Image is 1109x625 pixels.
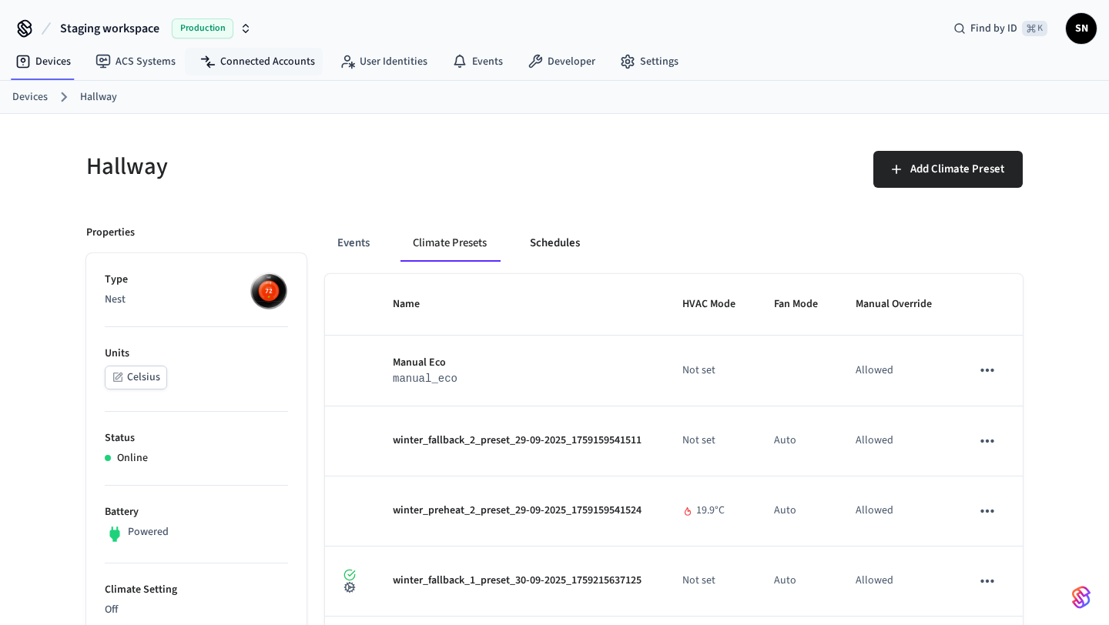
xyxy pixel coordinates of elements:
[172,18,233,38] span: Production
[1072,585,1091,610] img: SeamLogoGradient.69752ec5.svg
[12,89,48,105] a: Devices
[105,602,288,618] p: Off
[837,274,952,336] th: Manual Override
[393,503,645,519] p: winter_preheat_2_preset_29-09-2025_1759159541524
[941,15,1060,42] div: Find by ID⌘ K
[664,336,756,406] td: Not set
[1066,13,1097,44] button: SN
[374,274,664,336] th: Name
[515,48,608,75] a: Developer
[105,292,288,308] p: Nest
[756,546,838,617] td: Auto
[970,21,1017,36] span: Find by ID
[873,151,1023,188] button: Add Climate Preset
[117,450,148,466] p: Online
[393,433,645,449] p: winter_fallback_2_preset_29-09-2025_1759159541511
[86,151,545,182] h5: Hallway
[664,546,756,617] td: Not set
[325,225,382,262] button: Events
[393,373,457,385] code: manual_eco
[664,406,756,476] td: Not set
[756,476,838,546] td: Auto
[756,406,838,476] td: Auto
[393,355,645,371] p: Manual Eco
[86,225,135,241] p: Properties
[682,503,737,519] div: 19.9 °C
[608,48,691,75] a: Settings
[327,48,440,75] a: User Identities
[400,225,499,262] button: Climate Presets
[1022,21,1047,36] span: ⌘ K
[837,336,952,406] td: Allowed
[105,272,288,288] p: Type
[188,48,327,75] a: Connected Accounts
[3,48,83,75] a: Devices
[837,476,952,546] td: Allowed
[664,274,756,336] th: HVAC Mode
[105,430,288,446] p: Status
[105,582,288,598] p: Climate Setting
[910,159,1004,179] span: Add Climate Preset
[80,89,117,105] a: Hallway
[440,48,515,75] a: Events
[837,406,952,476] td: Allowed
[756,274,838,336] th: Fan Mode
[105,504,288,520] p: Battery
[1067,15,1095,42] span: SN
[250,272,288,310] img: nest_learning_thermostat
[83,48,188,75] a: ACS Systems
[518,225,592,262] button: Schedules
[60,19,159,38] span: Staging workspace
[837,546,952,617] td: Allowed
[128,524,169,540] p: Powered
[105,366,167,389] button: Celsius
[105,346,288,362] p: Units
[393,573,645,589] p: winter_fallback_1_preset_30-09-2025_1759215637125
